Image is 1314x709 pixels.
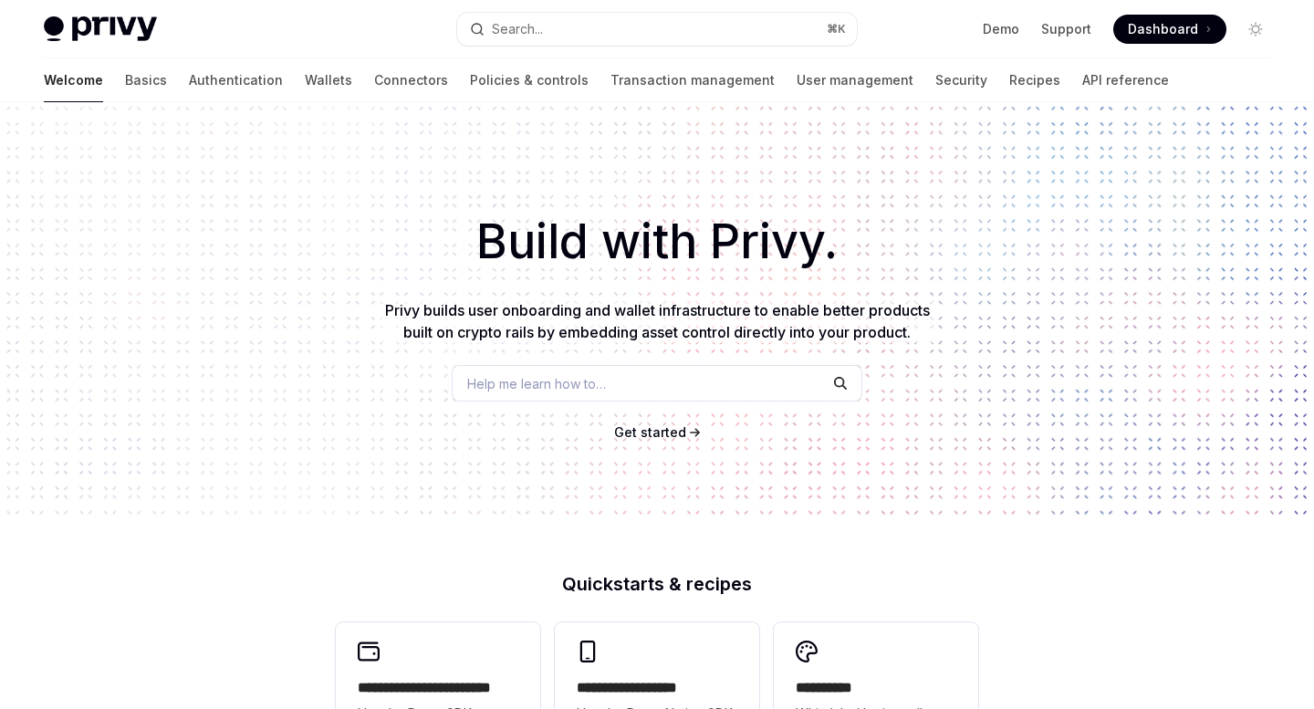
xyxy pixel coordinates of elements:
[1009,58,1060,102] a: Recipes
[467,374,606,393] span: Help me learn how to…
[44,16,157,42] img: light logo
[797,58,913,102] a: User management
[1082,58,1169,102] a: API reference
[336,575,978,593] h2: Quickstarts & recipes
[125,58,167,102] a: Basics
[983,20,1019,38] a: Demo
[1113,15,1226,44] a: Dashboard
[610,58,775,102] a: Transaction management
[44,58,103,102] a: Welcome
[935,58,987,102] a: Security
[457,13,856,46] button: Search...⌘K
[1128,20,1198,38] span: Dashboard
[470,58,589,102] a: Policies & controls
[614,423,686,442] a: Get started
[614,424,686,440] span: Get started
[189,58,283,102] a: Authentication
[1041,20,1091,38] a: Support
[374,58,448,102] a: Connectors
[1241,15,1270,44] button: Toggle dark mode
[29,206,1285,277] h1: Build with Privy.
[492,18,543,40] div: Search...
[827,22,846,36] span: ⌘ K
[385,301,930,341] span: Privy builds user onboarding and wallet infrastructure to enable better products built on crypto ...
[305,58,352,102] a: Wallets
